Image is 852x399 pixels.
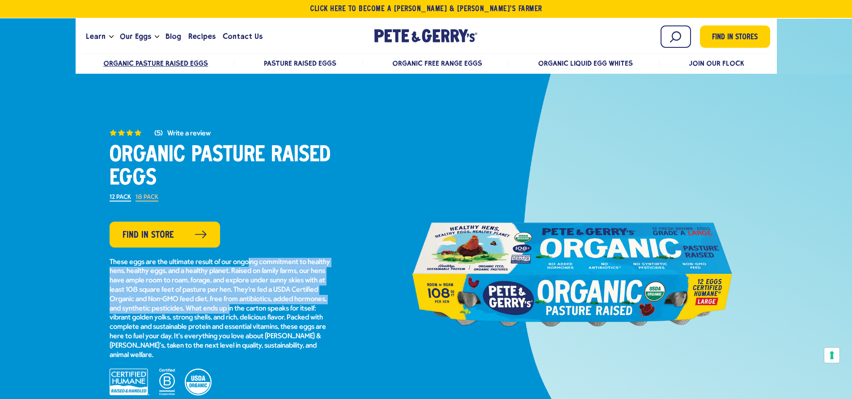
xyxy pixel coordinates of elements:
a: Organic Free Range Eggs [392,59,482,67]
a: Pasture Raised Eggs [264,59,336,67]
input: Search [661,25,691,48]
span: Recipes [188,31,216,42]
span: Learn [86,31,106,42]
a: Contact Us [219,25,266,49]
a: Organic Liquid Egg Whites [538,59,633,67]
button: Write a Review (opens pop-up) [167,130,211,137]
span: Find in Stores [712,32,758,44]
nav: desktop product menu [82,53,770,72]
label: 18 Pack [136,194,158,202]
a: Blog [162,25,185,49]
span: (5) [154,130,163,137]
span: Find in Store [123,228,174,242]
p: These eggs are the ultimate result of our ongoing commitment to healthy hens, healthy eggs, and a... [110,258,333,360]
button: Your consent preferences for tracking technologies [824,348,839,363]
a: Join Our Flock [689,59,744,67]
span: Contact Us [223,31,263,42]
a: Recipes [185,25,219,49]
a: Our Eggs [116,25,155,49]
a: Find in Store [110,222,220,248]
span: Our Eggs [120,31,151,42]
a: (5) 4.2 out of 5 stars. Read reviews for average rating value is 4.2 of 5. Read 5 Reviews Same pa... [110,128,333,137]
a: Learn [82,25,109,49]
a: Organic Pasture Raised Eggs [103,59,208,67]
button: Open the dropdown menu for Our Eggs [155,35,159,38]
a: Find in Stores [700,25,770,48]
span: Blog [165,31,181,42]
h1: Organic Pasture Raised Eggs [110,144,333,190]
button: Open the dropdown menu for Learn [109,35,114,38]
label: 12 Pack [110,194,131,202]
